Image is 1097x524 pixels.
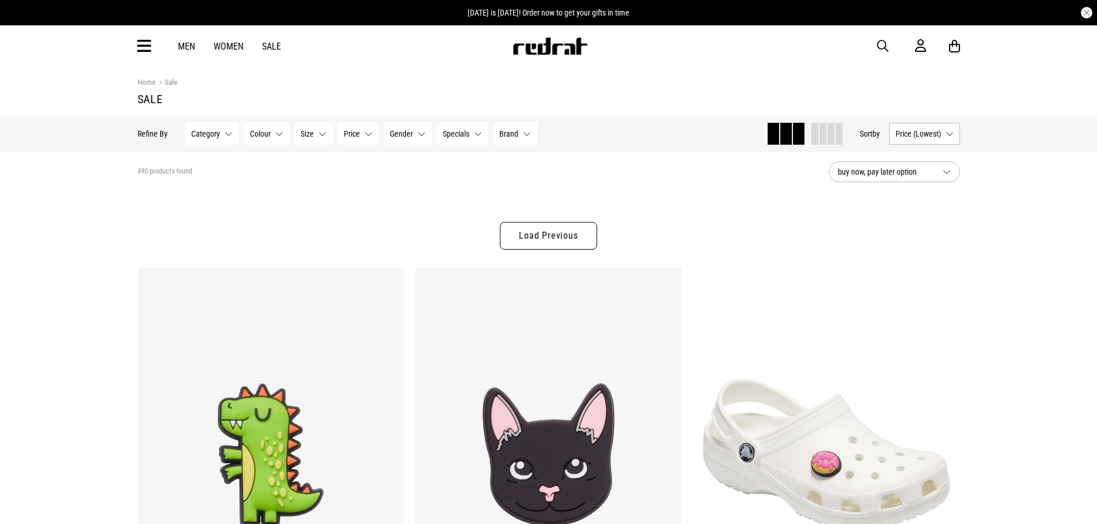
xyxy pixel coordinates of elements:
span: Gender [390,129,413,138]
span: [DATE] is [DATE]! Order now to get your gifts in time [468,8,629,17]
button: Sortby [860,127,880,141]
span: Brand [499,129,518,138]
span: 490 products found [138,167,192,176]
button: Gender [384,123,432,145]
span: Price [344,129,360,138]
a: Sale [155,78,177,89]
img: Redrat logo [512,37,588,55]
span: Price (Lowest) [895,129,941,138]
span: by [872,129,880,138]
a: Load Previous [500,222,597,250]
span: Size [301,129,314,138]
button: Category [185,123,239,145]
button: Size [294,123,333,145]
span: buy now, pay later option [838,165,933,179]
button: buy now, pay later option [829,161,960,182]
span: Specials [443,129,469,138]
p: Refine By [138,129,168,138]
button: Colour [244,123,290,145]
button: Price (Lowest) [889,123,960,145]
h1: Sale [138,92,960,106]
button: Price [337,123,379,145]
button: Brand [493,123,537,145]
a: Women [214,41,244,52]
a: Sale [262,41,281,52]
span: Colour [250,129,271,138]
button: Specials [436,123,488,145]
a: Men [178,41,195,52]
a: Home [138,78,155,86]
span: Category [191,129,220,138]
